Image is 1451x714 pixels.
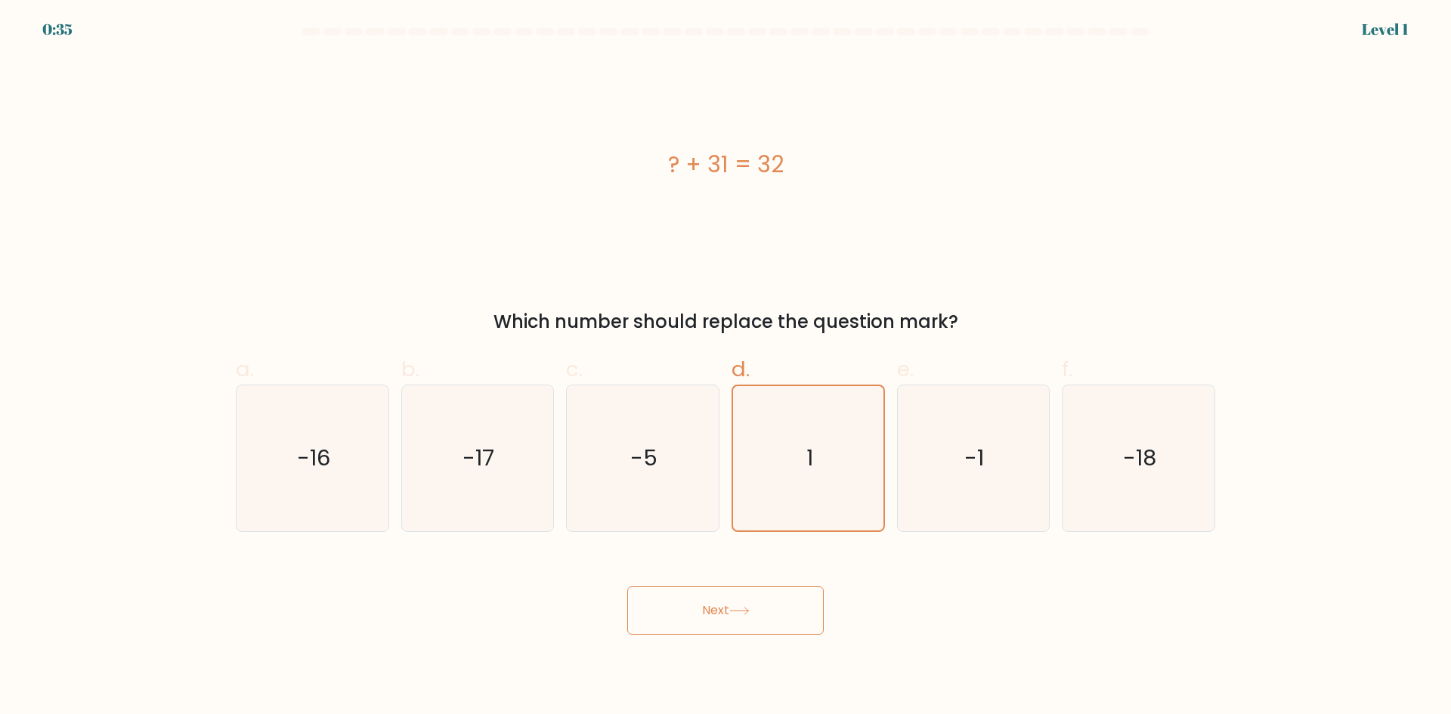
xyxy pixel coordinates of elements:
[627,586,824,635] button: Next
[463,443,495,473] text: -17
[897,354,914,384] span: e.
[297,443,330,473] text: -16
[1362,18,1409,41] div: Level 1
[236,354,254,384] span: a.
[566,354,583,384] span: c.
[732,354,750,384] span: d.
[1062,354,1072,384] span: f.
[965,443,985,473] text: -1
[631,443,658,473] text: -5
[245,308,1206,335] div: Which number should replace the question mark?
[806,443,813,473] text: 1
[42,18,73,41] div: 0:35
[1124,443,1157,473] text: -18
[236,147,1215,181] div: ? + 31 = 32
[401,354,419,384] span: b.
